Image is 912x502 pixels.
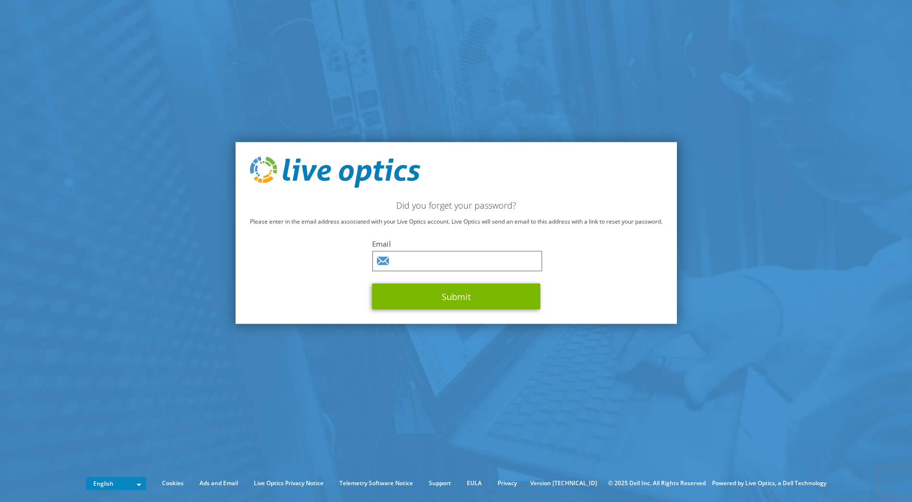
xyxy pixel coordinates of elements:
[155,478,191,489] a: Cookies
[603,478,711,489] li: © 2025 Dell Inc. All Rights Reserved
[250,200,662,211] h2: Did you forget your password?
[372,284,540,310] button: Submit
[332,478,420,489] a: Telemetry Software Notice
[250,216,662,227] p: Please enter in the email address associated with your Live Optics account. Live Optics will send...
[490,478,524,489] a: Privacy
[250,156,420,188] img: live_optics_svg.svg
[372,239,540,249] label: Email
[247,478,331,489] a: Live Optics Privacy Notice
[422,478,458,489] a: Support
[460,478,489,489] a: EULA
[525,478,602,489] li: Version [TECHNICAL_ID]
[712,478,826,489] li: Powered by Live Optics, a Dell Technology
[192,478,245,489] a: Ads and Email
